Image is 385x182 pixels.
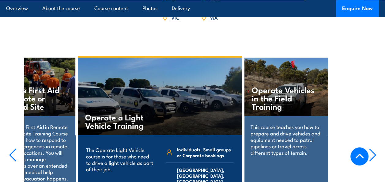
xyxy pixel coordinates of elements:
p: The Operate Light Vehicle course is for those who need to drive a light vehicle as part of their ... [86,146,154,172]
h4: Operate a Light Vehicle Training [85,113,157,129]
h4: Operate Vehicles in the Field Training [252,85,315,110]
p: This course teaches you how to prepare and drive vehicles and equipment needed to patrol pipeline... [251,123,322,156]
a: WA [210,13,218,21]
span: Individuals, Small groups or Corporate bookings [177,146,233,158]
a: VIC [171,13,179,21]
